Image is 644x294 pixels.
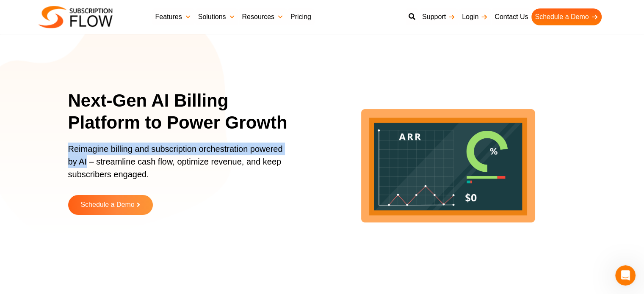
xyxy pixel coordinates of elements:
[39,6,113,28] img: Subscriptionflow
[80,201,134,209] span: Schedule a Demo
[68,195,153,215] a: Schedule a Demo
[419,8,459,25] a: Support
[68,90,299,134] h1: Next-Gen AI Billing Platform to Power Growth
[152,8,195,25] a: Features
[531,8,601,25] a: Schedule a Demo
[615,265,636,286] iframe: Intercom live chat
[68,143,288,189] p: Reimagine billing and subscription orchestration powered by AI – streamline cash flow, optimize r...
[238,8,287,25] a: Resources
[491,8,531,25] a: Contact Us
[287,8,315,25] a: Pricing
[195,8,239,25] a: Solutions
[459,8,491,25] a: Login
